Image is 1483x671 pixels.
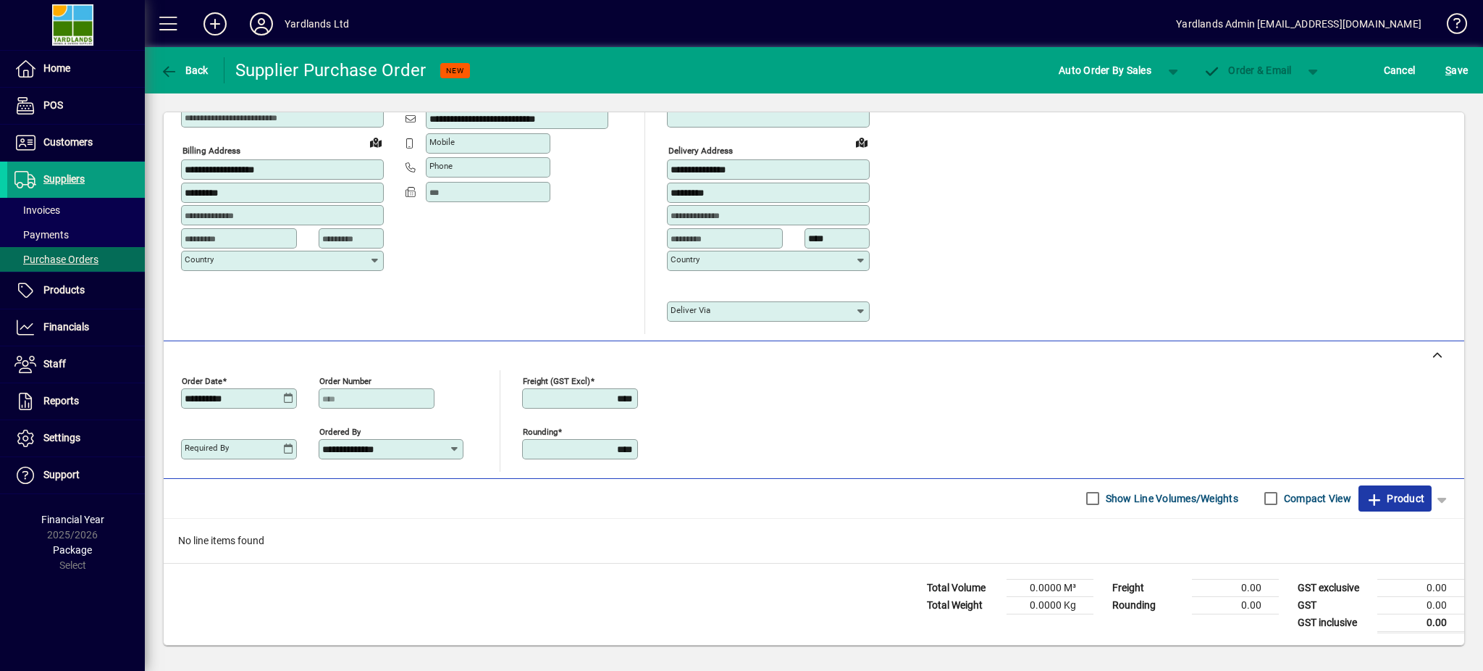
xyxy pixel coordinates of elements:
button: Profile [238,11,285,37]
div: Yardlands Ltd [285,12,349,36]
span: ave [1445,59,1468,82]
span: Product [1366,487,1424,510]
td: GST inclusive [1290,614,1377,632]
a: Home [7,51,145,87]
span: Invoices [14,204,60,216]
td: Rounding [1105,596,1192,614]
span: Financial Year [41,514,104,525]
td: Total Weight [920,596,1007,614]
a: Knowledge Base [1436,3,1465,50]
td: 0.00 [1192,596,1279,614]
a: Customers [7,125,145,161]
span: Payments [14,229,69,241]
mat-label: Mobile [429,137,455,147]
a: Staff [7,346,145,383]
a: Settings [7,420,145,457]
td: 0.00 [1377,579,1464,596]
td: 0.00 [1192,579,1279,596]
a: View on map [364,130,387,154]
button: Product [1358,485,1432,512]
span: Cancel [1384,59,1416,82]
span: Order & Email [1203,64,1292,76]
mat-label: Freight (GST excl) [523,375,590,385]
label: Show Line Volumes/Weights [1103,491,1238,506]
td: 0.00 [1377,614,1464,632]
mat-label: Phone [429,161,453,171]
mat-label: Country [671,254,700,264]
mat-label: Deliver via [671,305,710,315]
a: Purchase Orders [7,247,145,272]
span: Financials [43,321,89,333]
button: Auto Order By Sales [1051,57,1159,83]
a: Reports [7,383,145,420]
span: Settings [43,432,80,443]
span: Suppliers [43,173,85,185]
span: Reports [43,395,79,407]
div: Yardlands Admin [EMAIL_ADDRESS][DOMAIN_NAME] [1176,12,1421,36]
mat-label: Country [185,254,214,264]
td: 0.0000 M³ [1007,579,1093,596]
a: Payments [7,222,145,247]
button: Save [1442,57,1471,83]
a: POS [7,88,145,124]
span: Products [43,284,85,296]
td: Total Volume [920,579,1007,596]
span: S [1445,64,1451,76]
label: Compact View [1281,491,1351,506]
a: Invoices [7,198,145,222]
td: GST [1290,596,1377,614]
div: Supplier Purchase Order [235,59,427,82]
span: Staff [43,358,66,370]
td: 0.00 [1377,596,1464,614]
div: No line items found [164,519,1464,563]
td: GST exclusive [1290,579,1377,596]
mat-label: Ordered by [319,426,361,436]
a: View on map [850,130,873,154]
mat-label: Required by [185,443,229,453]
span: Package [53,544,92,556]
span: Auto Order By Sales [1059,59,1151,82]
button: Order & Email [1196,57,1299,83]
span: Customers [43,136,93,148]
span: Support [43,469,80,480]
mat-label: Order number [319,375,371,385]
span: Purchase Orders [14,254,98,265]
mat-label: Order date [182,375,222,385]
button: Add [192,11,238,37]
button: Back [156,57,212,83]
a: Support [7,457,145,493]
a: Financials [7,309,145,346]
span: Back [160,64,209,76]
span: POS [43,99,63,111]
td: Freight [1105,579,1192,596]
a: Products [7,272,145,309]
app-page-header-button: Back [145,57,224,83]
mat-label: Rounding [523,426,558,436]
td: 0.0000 Kg [1007,596,1093,614]
span: Home [43,62,70,74]
span: NEW [446,66,464,75]
button: Cancel [1380,57,1419,83]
